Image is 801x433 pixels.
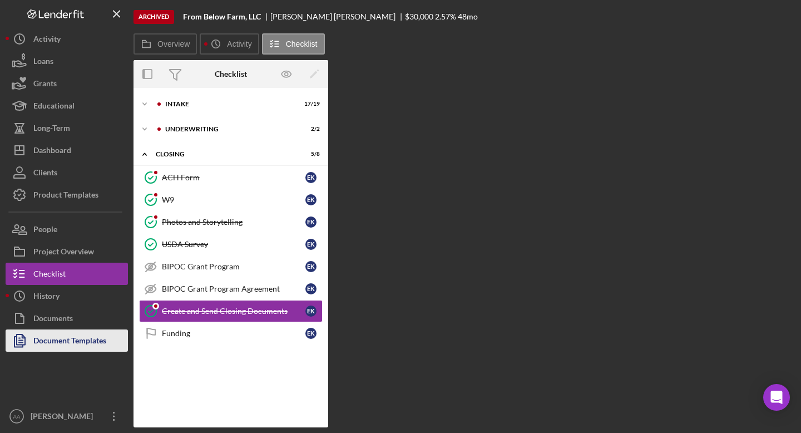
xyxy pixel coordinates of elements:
[33,139,71,164] div: Dashboard
[6,240,128,263] button: Project Overview
[305,306,317,317] div: E K
[33,72,57,97] div: Grants
[162,195,305,204] div: W9
[33,240,94,265] div: Project Overview
[33,28,61,53] div: Activity
[435,12,456,21] div: 2.57 %
[156,151,292,158] div: Closing
[33,263,66,288] div: Checklist
[33,285,60,310] div: History
[139,189,323,211] a: W9EK
[139,233,323,255] a: USDA SurveyEK
[162,307,305,316] div: Create and Send Closing Documents
[139,278,323,300] a: BIPOC Grant Program AgreementEK
[6,117,128,139] button: Long-Term
[139,300,323,322] a: Create and Send Closing DocumentsEK
[6,50,128,72] button: Loans
[33,184,98,209] div: Product Templates
[162,284,305,293] div: BIPOC Grant Program Agreement
[305,261,317,272] div: E K
[6,285,128,307] button: History
[6,329,128,352] button: Document Templates
[139,255,323,278] a: BIPOC Grant ProgramEK
[13,414,21,420] text: AA
[262,33,325,55] button: Checklist
[227,40,251,48] label: Activity
[6,307,128,329] button: Documents
[300,126,320,132] div: 2 / 2
[139,211,323,233] a: Photos and StorytellingEK
[6,405,128,427] button: AA[PERSON_NAME]
[763,384,790,411] div: Open Intercom Messenger
[139,322,323,345] a: FundingEK
[305,328,317,339] div: E K
[405,12,433,21] div: $30,000
[6,161,128,184] button: Clients
[6,72,128,95] button: Grants
[6,184,128,206] button: Product Templates
[33,117,70,142] div: Long-Term
[305,283,317,294] div: E K
[33,50,53,75] div: Loans
[33,161,57,186] div: Clients
[305,172,317,183] div: E K
[33,329,106,355] div: Document Templates
[305,239,317,250] div: E K
[458,12,478,21] div: 48 mo
[270,12,405,21] div: [PERSON_NAME] [PERSON_NAME]
[305,216,317,228] div: E K
[162,329,305,338] div: Funding
[6,139,128,161] button: Dashboard
[133,10,174,24] div: Archived
[28,405,100,430] div: [PERSON_NAME]
[162,218,305,227] div: Photos and Storytelling
[162,240,305,249] div: USDA Survey
[300,101,320,107] div: 17 / 19
[157,40,190,48] label: Overview
[200,33,259,55] button: Activity
[133,33,197,55] button: Overview
[6,263,128,285] button: Checklist
[305,194,317,205] div: E K
[286,40,318,48] label: Checklist
[6,218,128,240] button: People
[33,307,73,332] div: Documents
[139,166,323,189] a: ACH FormEK
[165,126,292,132] div: Underwriting
[165,101,292,107] div: Intake
[215,70,247,78] div: Checklist
[33,218,57,243] div: People
[183,12,261,21] b: From Below Farm, LLC
[33,95,75,120] div: Educational
[6,28,128,50] button: Activity
[300,151,320,158] div: 5 / 8
[162,173,305,182] div: ACH Form
[6,95,128,117] button: Educational
[162,262,305,271] div: BIPOC Grant Program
